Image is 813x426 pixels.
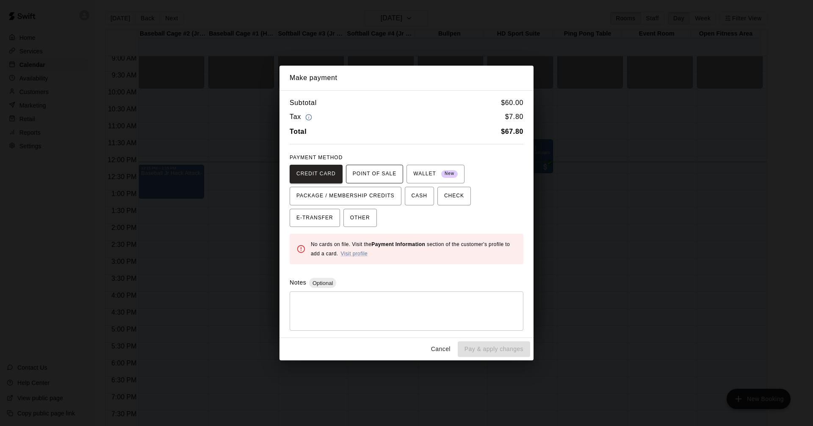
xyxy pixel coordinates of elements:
b: Payment Information [371,241,425,247]
h6: $ 7.80 [505,111,523,123]
b: $ 67.80 [501,128,523,135]
button: CHECK [437,187,471,205]
a: Visit profile [340,251,368,257]
button: CREDIT CARD [290,165,343,183]
b: Total [290,128,307,135]
h6: $ 60.00 [501,97,523,108]
h6: Subtotal [290,97,317,108]
span: No cards on file. Visit the section of the customer's profile to add a card. [311,241,510,257]
span: CHECK [444,189,464,203]
span: OTHER [350,211,370,225]
span: New [441,168,458,180]
button: CASH [405,187,434,205]
span: CREDIT CARD [296,167,336,181]
button: Cancel [427,341,454,357]
span: POINT OF SALE [353,167,396,181]
label: Notes [290,279,306,286]
span: Optional [309,280,336,286]
h2: Make payment [279,66,534,90]
button: POINT OF SALE [346,165,403,183]
button: PACKAGE / MEMBERSHIP CREDITS [290,187,401,205]
h6: Tax [290,111,314,123]
button: E-TRANSFER [290,209,340,227]
span: WALLET [413,167,458,181]
button: OTHER [343,209,377,227]
button: WALLET New [406,165,465,183]
span: CASH [412,189,427,203]
span: PAYMENT METHOD [290,155,343,160]
span: E-TRANSFER [296,211,333,225]
span: PACKAGE / MEMBERSHIP CREDITS [296,189,395,203]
